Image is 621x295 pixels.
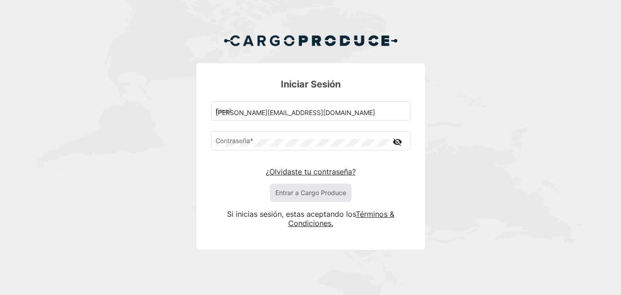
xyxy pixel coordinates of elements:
[211,78,410,91] h3: Iniciar Sesión
[288,209,394,228] a: Términos & Condiciones.
[227,209,356,219] span: Si inicias sesión, estas aceptando los
[266,167,356,176] a: ¿Olvidaste tu contraseña?
[223,29,398,52] img: Cargo Produce Logo
[392,136,403,148] mat-icon: visibility_off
